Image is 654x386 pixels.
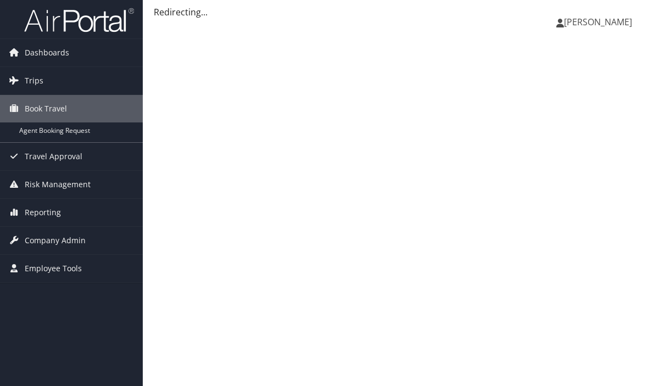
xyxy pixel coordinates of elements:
[25,143,82,170] span: Travel Approval
[25,227,86,254] span: Company Admin
[25,39,69,66] span: Dashboards
[25,199,61,226] span: Reporting
[25,171,91,198] span: Risk Management
[564,16,632,28] span: [PERSON_NAME]
[25,255,82,282] span: Employee Tools
[556,5,643,38] a: [PERSON_NAME]
[25,67,43,94] span: Trips
[25,95,67,122] span: Book Travel
[24,7,134,33] img: airportal-logo.png
[154,5,643,19] div: Redirecting...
